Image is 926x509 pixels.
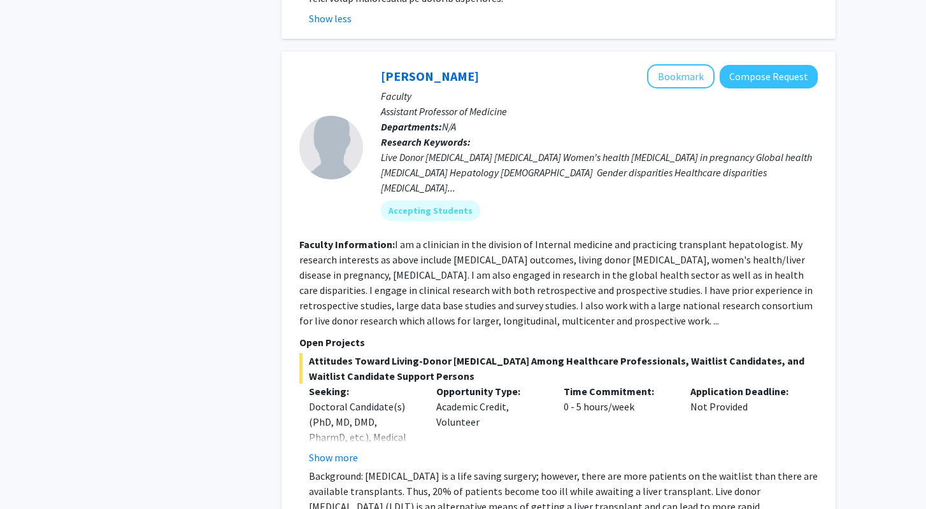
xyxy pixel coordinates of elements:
b: Research Keywords: [381,136,471,148]
button: Show more [309,450,358,465]
div: Academic Credit, Volunteer [427,384,554,465]
button: Add Danielle Tholey to Bookmarks [647,64,715,88]
mat-chip: Accepting Students [381,200,480,221]
p: Faculty [381,88,818,104]
p: Seeking: [309,384,417,399]
fg-read-more: I am a clinician in the division of Internal medicine and practicing transplant hepatologist. My ... [299,238,813,327]
b: Faculty Information: [299,238,395,251]
p: Assistant Professor of Medicine [381,104,818,119]
p: Application Deadline: [690,384,799,399]
p: Opportunity Type: [436,384,545,399]
span: Attitudes Toward Living-Donor [MEDICAL_DATA] Among Healthcare Professionals, Waitlist Candidates,... [299,353,818,384]
div: Not Provided [681,384,808,465]
button: Compose Request to Danielle Tholey [720,65,818,88]
div: Live Donor [MEDICAL_DATA] [MEDICAL_DATA] Women's health [MEDICAL_DATA] in pregnancy Global health... [381,150,818,195]
span: N/A [442,120,456,133]
p: Open Projects [299,335,818,350]
button: Show less [309,11,352,26]
p: Time Commitment: [564,384,672,399]
a: [PERSON_NAME] [381,68,479,84]
b: Departments: [381,120,442,133]
div: 0 - 5 hours/week [554,384,681,465]
div: Doctoral Candidate(s) (PhD, MD, DMD, PharmD, etc.), Medical Resident(s) / Medical Fellow(s) [309,399,417,475]
iframe: Chat [10,452,54,499]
